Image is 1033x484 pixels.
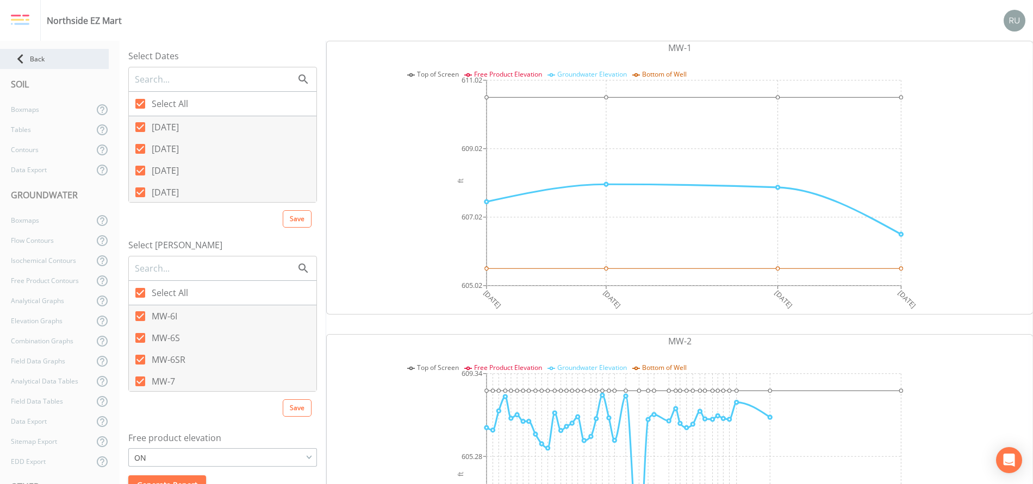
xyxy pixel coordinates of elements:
[152,310,177,323] span: MW-6I
[283,399,312,417] button: Save
[482,288,503,310] tspan: [DATE]
[417,363,459,372] span: Top of Screen
[152,286,188,299] span: Select All
[152,142,179,155] span: [DATE]
[462,281,482,290] tspan: 605.02
[462,76,482,85] tspan: 611.02
[152,375,175,388] span: MW-7
[896,288,918,310] tspan: [DATE]
[557,363,627,372] span: Groundwater Elevation
[327,335,1032,348] div: MW-2
[462,369,482,378] tspan: 609.34
[152,186,179,199] span: [DATE]
[1004,10,1025,32] img: a5c06d64ce99e847b6841ccd0307af82
[462,144,482,153] tspan: 609.02
[601,288,623,310] tspan: [DATE]
[642,363,687,372] span: Bottom of Well
[462,212,482,222] tspan: 607.02
[134,261,297,275] input: Search...
[134,72,297,86] input: Search...
[327,41,1032,54] div: MW-1
[47,14,122,27] div: Northside EZ Mart
[129,450,316,466] div: ON
[152,331,180,344] span: MW-6S
[11,14,29,26] img: logo
[152,353,185,366] span: MW-6SR
[128,238,317,252] label: Select [PERSON_NAME]
[128,49,317,62] label: Select Dates
[128,428,221,448] label: Free product elevation
[456,178,465,183] tspan: ft
[474,70,542,79] span: Free Product Elevation
[456,472,465,476] tspan: ft
[462,452,482,461] tspan: 605.28
[996,447,1022,473] div: Open Intercom Messenger
[642,70,687,79] span: Bottom of Well
[417,70,459,79] span: Top of Screen
[152,121,179,134] span: [DATE]
[773,288,794,310] tspan: [DATE]
[474,363,542,372] span: Free Product Elevation
[283,210,312,228] button: Save
[557,70,627,79] span: Groundwater Elevation
[152,164,179,177] span: [DATE]
[152,97,188,110] span: Select All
